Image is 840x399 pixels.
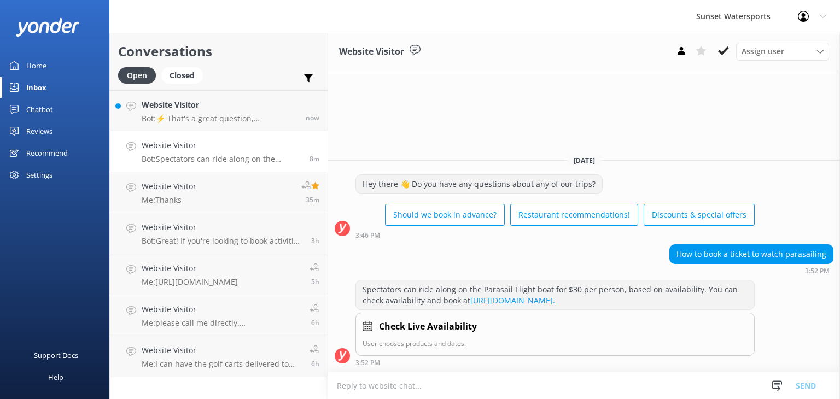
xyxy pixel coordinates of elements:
[510,204,638,226] button: Restaurant recommendations!
[110,90,328,131] a: Website VisitorBot:⚡ That's a great question, unfortunately I do not know the answer. I'm going t...
[742,45,784,57] span: Assign user
[26,164,52,186] div: Settings
[805,268,830,274] strong: 3:52 PM
[310,154,319,163] span: 02:52pm 17-Aug-2025 (UTC -05:00) America/Cancun
[110,213,328,254] a: Website VisitorBot:Great! If you're looking to book activities in [GEOGRAPHIC_DATA], you can do s...
[142,344,301,356] h4: Website Visitor
[142,221,303,233] h4: Website Visitor
[355,231,755,239] div: 02:46pm 17-Aug-2025 (UTC -05:00) America/Cancun
[355,232,380,239] strong: 3:46 PM
[356,280,754,309] div: Spectators can ride along on the Parasail Flight boat for $30 per person, based on availability. ...
[118,69,161,81] a: Open
[142,318,301,328] p: Me: please call me directly. [PERSON_NAME] at [PHONE_NUMBER]
[16,18,79,36] img: yonder-white-logo.png
[118,41,319,62] h2: Conversations
[355,360,380,366] strong: 3:52 PM
[26,120,52,142] div: Reviews
[142,180,196,192] h4: Website Visitor
[142,114,297,124] p: Bot: ⚡ That's a great question, unfortunately I do not know the answer. I'm going to reach out to...
[311,277,319,286] span: 09:01am 17-Aug-2025 (UTC -05:00) America/Cancun
[736,43,829,60] div: Assign User
[363,338,748,349] p: User chooses products and dates.
[110,295,328,336] a: Website VisitorMe:please call me directly. [PERSON_NAME] at [PHONE_NUMBER]6h
[110,254,328,295] a: Website VisitorMe:[URL][DOMAIN_NAME]5h
[567,156,602,165] span: [DATE]
[142,277,238,287] p: Me: [URL][DOMAIN_NAME]
[142,262,238,274] h4: Website Visitor
[110,172,328,213] a: Website VisitorMe:Thanks35m
[26,77,46,98] div: Inbox
[26,98,53,120] div: Chatbot
[142,236,303,246] p: Bot: Great! If you're looking to book activities in [GEOGRAPHIC_DATA], you can do so by visiting ...
[670,245,833,263] div: How to book a ticket to watch parasailing
[306,195,319,204] span: 02:25pm 17-Aug-2025 (UTC -05:00) America/Cancun
[161,67,203,84] div: Closed
[379,320,477,334] h4: Check Live Availability
[118,67,156,84] div: Open
[142,139,301,151] h4: Website Visitor
[306,113,319,122] span: 03:00pm 17-Aug-2025 (UTC -05:00) America/Cancun
[311,359,319,368] span: 08:17am 17-Aug-2025 (UTC -05:00) America/Cancun
[110,131,328,172] a: Website VisitorBot:Spectators can ride along on the Parasail Flight boat for $30 per person, base...
[339,45,404,59] h3: Website Visitor
[644,204,755,226] button: Discounts & special offers
[355,359,755,366] div: 02:52pm 17-Aug-2025 (UTC -05:00) America/Cancun
[470,295,555,306] a: [URL][DOMAIN_NAME].
[356,175,602,193] div: Hey there 👋 Do you have any questions about any of our trips?
[142,303,301,315] h4: Website Visitor
[311,236,319,245] span: 11:38am 17-Aug-2025 (UTC -05:00) America/Cancun
[142,359,301,369] p: Me: I can have the golf carts delivered to you if you like. Please call me at [PHONE_NUMBER]. My ...
[26,142,68,164] div: Recommend
[385,204,505,226] button: Should we book in advance?
[161,69,208,81] a: Closed
[48,366,63,388] div: Help
[34,344,78,366] div: Support Docs
[110,336,328,377] a: Website VisitorMe:I can have the golf carts delivered to you if you like. Please call me at [PHON...
[142,154,301,164] p: Bot: Spectators can ride along on the Parasail Flight boat for $30 per person, based on availabil...
[311,318,319,327] span: 08:57am 17-Aug-2025 (UTC -05:00) America/Cancun
[142,195,196,205] p: Me: Thanks
[669,267,833,274] div: 02:52pm 17-Aug-2025 (UTC -05:00) America/Cancun
[26,55,46,77] div: Home
[142,99,297,111] h4: Website Visitor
